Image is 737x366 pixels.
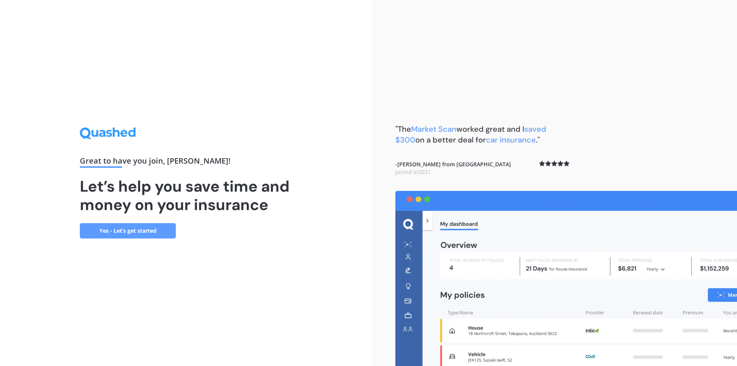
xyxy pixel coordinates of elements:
[80,157,292,168] div: Great to have you join , [PERSON_NAME] !
[411,124,456,134] span: Market Scan
[395,124,546,145] span: saved $300
[395,168,431,176] span: Joined in 2021
[80,223,176,238] a: Yes - Let’s get started
[80,177,292,214] h1: Let’s help you save time and money on your insurance
[486,135,536,145] span: car insurance
[395,124,546,145] b: "The worked great and I on a better deal for ."
[395,191,737,366] img: dashboard.webp
[395,161,511,176] b: - [PERSON_NAME] from [GEOGRAPHIC_DATA]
